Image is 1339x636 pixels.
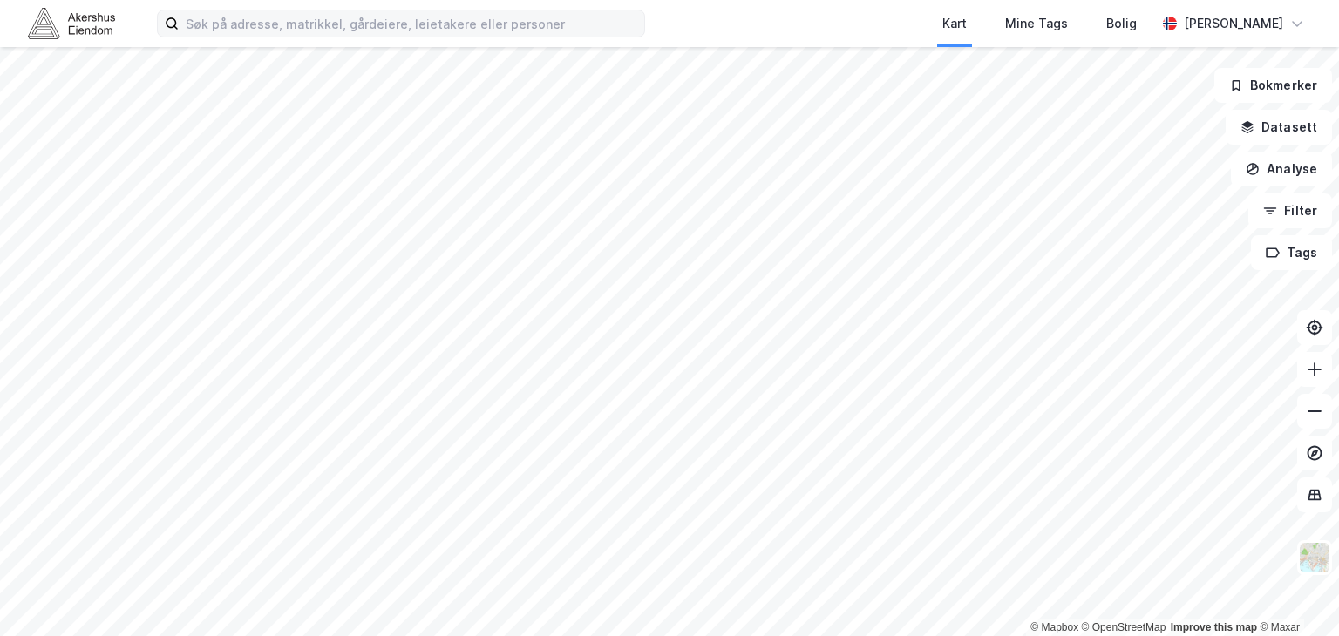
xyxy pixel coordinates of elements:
img: Z [1298,541,1331,574]
button: Datasett [1226,110,1332,145]
a: Mapbox [1030,621,1078,633]
button: Tags [1251,235,1332,270]
button: Analyse [1231,152,1332,186]
a: OpenStreetMap [1082,621,1166,633]
div: Mine Tags [1005,13,1068,34]
div: Kontrollprogram for chat [1252,552,1339,636]
img: akershus-eiendom-logo.9091f326c980b4bce74ccdd9f866810c.svg [28,8,115,38]
input: Søk på adresse, matrikkel, gårdeiere, leietakere eller personer [179,10,644,37]
iframe: Chat Widget [1252,552,1339,636]
a: Improve this map [1171,621,1257,633]
button: Filter [1248,193,1332,228]
div: Bolig [1106,13,1137,34]
div: Kart [942,13,967,34]
button: Bokmerker [1214,68,1332,103]
div: [PERSON_NAME] [1184,13,1283,34]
